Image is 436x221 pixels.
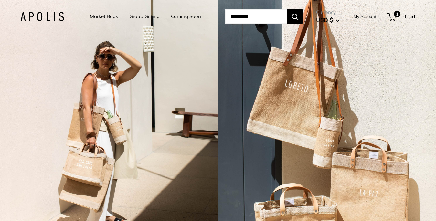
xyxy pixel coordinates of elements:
button: Search [287,9,303,24]
span: Currency [316,8,340,17]
a: Market Bags [90,12,118,21]
span: USD $ [316,16,333,23]
a: My Account [354,13,377,20]
a: 1 Cart [388,11,416,22]
input: Search... [225,9,287,24]
button: USD $ [316,15,340,25]
span: 1 [394,11,400,17]
a: Coming Soon [171,12,201,21]
img: Apolis [20,12,64,21]
span: Cart [405,13,416,20]
a: Group Gifting [129,12,160,21]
